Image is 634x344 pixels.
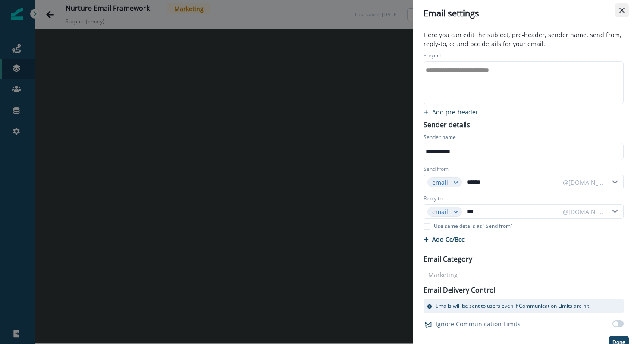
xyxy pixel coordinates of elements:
[424,254,472,264] p: Email Category
[424,52,441,61] p: Subject
[424,165,449,173] label: Send from
[436,319,521,328] p: Ignore Communication Limits
[432,207,449,216] div: email
[432,108,478,116] p: Add pre-header
[418,118,475,130] p: Sender details
[418,30,629,50] p: Here you can edit the subject, pre-header, sender name, send from, reply-to, cc and bcc details f...
[436,302,590,310] p: Emails will be sent to users even if Communication Limits are hit.
[424,7,624,20] div: Email settings
[434,222,513,230] p: Use same details as "Send from"
[432,178,449,187] div: email
[563,207,604,216] div: @[DOMAIN_NAME]
[424,133,456,143] p: Sender name
[424,285,496,295] p: Email Delivery Control
[563,178,604,187] div: @[DOMAIN_NAME]
[418,108,483,116] button: add preheader
[615,3,629,17] button: Close
[424,235,465,243] button: Add Cc/Bcc
[424,195,443,202] label: Reply to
